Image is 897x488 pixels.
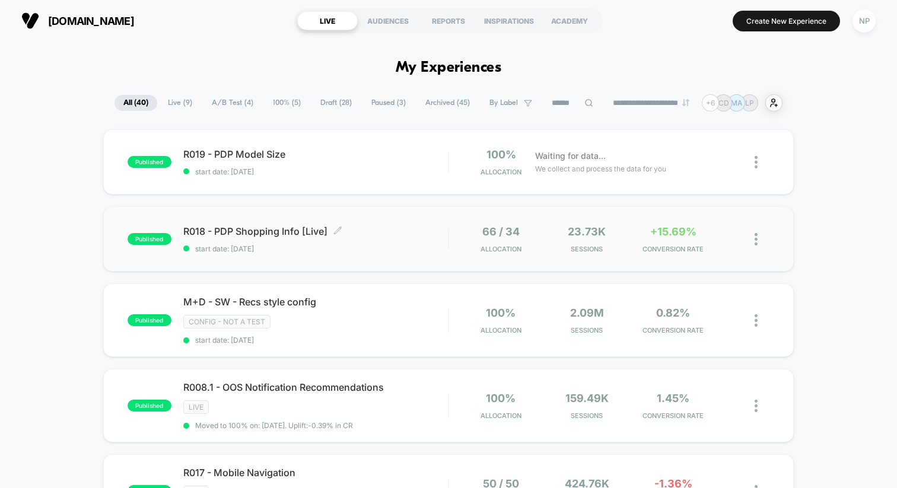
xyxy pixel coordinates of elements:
[183,336,448,345] span: start date: [DATE]
[486,307,516,319] span: 100%
[570,307,604,319] span: 2.09M
[547,326,627,334] span: Sessions
[755,400,758,412] img: close
[195,421,353,430] span: Moved to 100% on: [DATE] . Uplift: -0.39% in CR
[656,307,690,319] span: 0.82%
[128,156,171,168] span: published
[183,148,448,160] span: R019 - PDP Model Size
[128,400,171,412] span: published
[489,98,518,107] span: By Label
[183,315,271,328] span: CONFIG - NOT A TEST
[755,314,758,327] img: close
[358,11,418,30] div: AUDIENCES
[633,245,713,253] span: CONVERSION RATE
[128,233,171,245] span: published
[733,11,840,31] button: Create New Experience
[755,156,758,168] img: close
[682,99,689,106] img: end
[128,314,171,326] span: published
[481,412,521,420] span: Allocation
[547,245,627,253] span: Sessions
[48,15,134,27] span: [DOMAIN_NAME]
[565,392,609,404] span: 159.49k
[547,412,627,420] span: Sessions
[396,59,502,76] h1: My Experiences
[311,95,361,111] span: Draft ( 28 )
[535,149,606,162] span: Waiting for data...
[21,12,39,30] img: Visually logo
[362,95,415,111] span: Paused ( 3 )
[853,9,876,33] div: NP
[479,11,539,30] div: INSPIRATIONS
[297,11,358,30] div: LIVE
[482,225,520,238] span: 66 / 34
[568,225,606,238] span: 23.73k
[418,11,479,30] div: REPORTS
[481,245,521,253] span: Allocation
[203,95,262,111] span: A/B Test ( 4 )
[183,167,448,176] span: start date: [DATE]
[416,95,479,111] span: Archived ( 45 )
[114,95,157,111] span: All ( 40 )
[481,168,521,176] span: Allocation
[183,381,448,393] span: R008.1 - OOS Notification Recommendations
[535,163,666,174] span: We collect and process the data for you
[183,400,209,414] span: LIVE
[718,98,729,107] p: CD
[183,244,448,253] span: start date: [DATE]
[264,95,310,111] span: 100% ( 5 )
[657,392,689,404] span: 1.45%
[849,9,879,33] button: NP
[159,95,201,111] span: Live ( 9 )
[755,233,758,245] img: close
[486,392,516,404] span: 100%
[481,326,521,334] span: Allocation
[486,148,516,161] span: 100%
[539,11,600,30] div: ACADEMY
[702,94,719,111] div: + 6
[18,11,138,30] button: [DOMAIN_NAME]
[183,225,448,237] span: R018 - PDP Shopping Info [Live]
[183,296,448,308] span: M+D - SW - Recs style config
[183,467,448,479] span: R017 - Mobile Navigation
[731,98,742,107] p: MA
[650,225,696,238] span: +15.69%
[745,98,754,107] p: LP
[633,326,713,334] span: CONVERSION RATE
[633,412,713,420] span: CONVERSION RATE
